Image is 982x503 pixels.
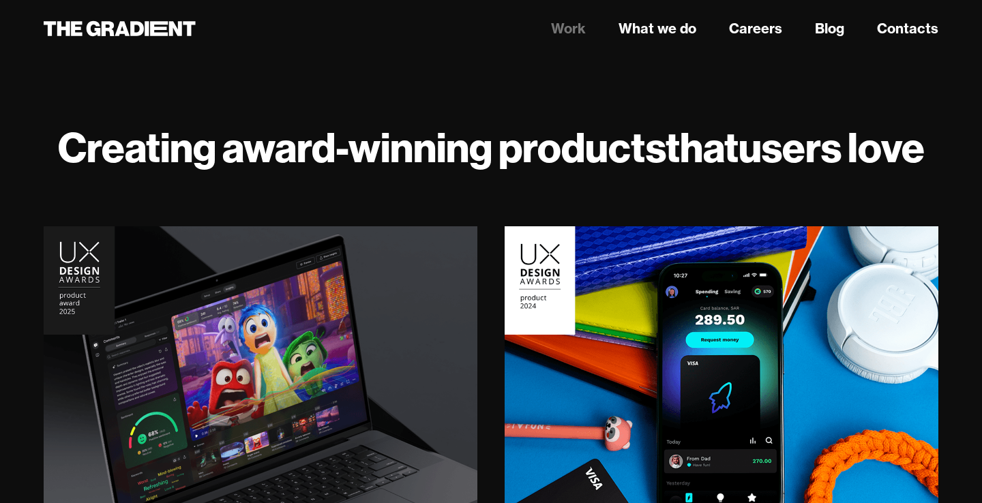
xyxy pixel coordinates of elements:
[619,18,696,39] a: What we do
[44,123,938,172] h1: Creating award-winning products users love
[877,18,938,39] a: Contacts
[551,18,586,39] a: Work
[815,18,844,39] a: Blog
[666,121,739,173] strong: that
[729,18,782,39] a: Careers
